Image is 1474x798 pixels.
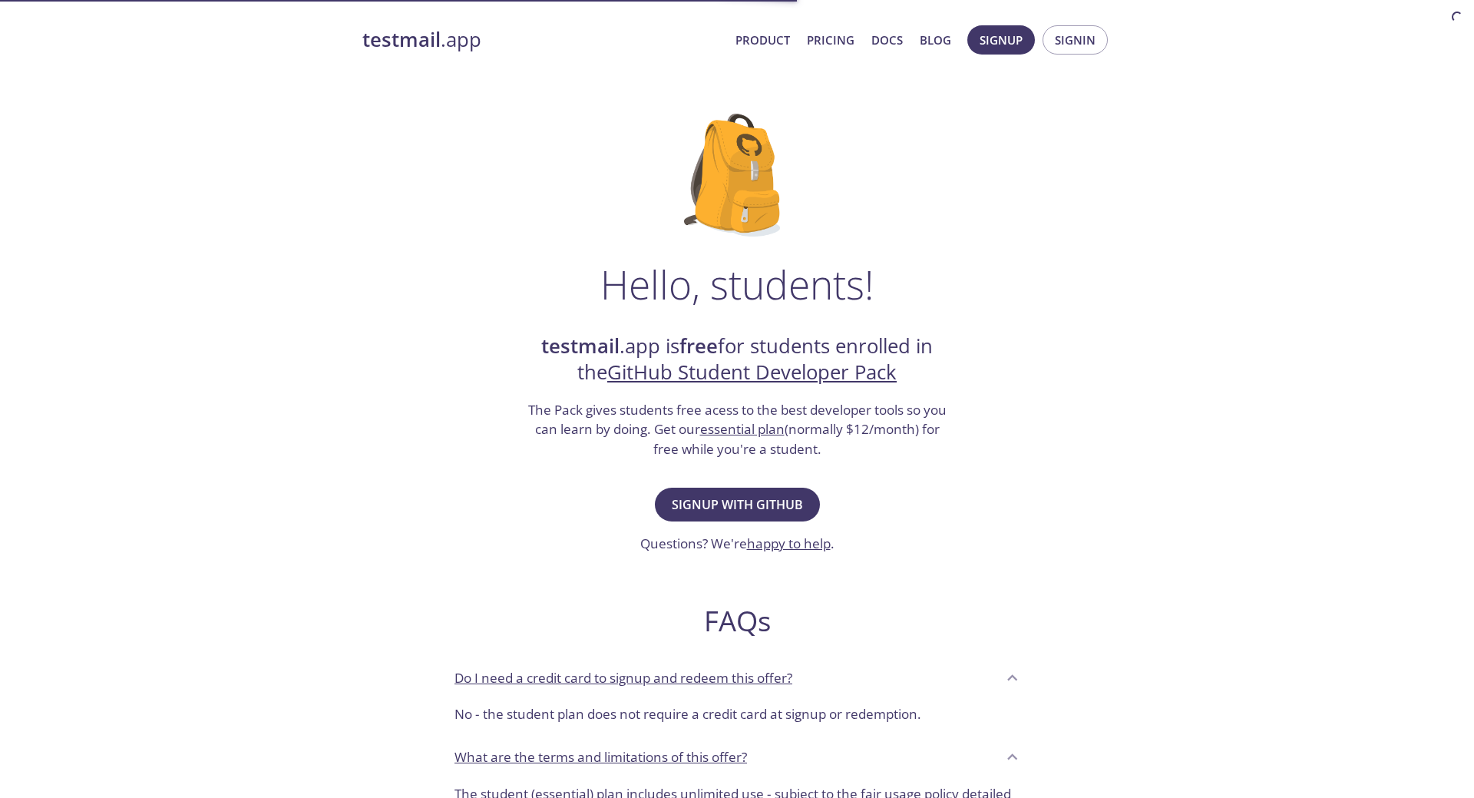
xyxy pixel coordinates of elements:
a: testmail.app [362,27,723,53]
a: Pricing [807,30,854,50]
img: github-student-backpack.png [684,114,791,237]
a: GitHub Student Developer Pack [607,359,897,386]
h3: The Pack gives students free acess to the best developer tools so you can learn by doing. Get our... [526,400,948,459]
button: Signin [1043,25,1108,55]
div: Do I need a credit card to signup and redeem this offer? [442,657,1032,698]
strong: free [679,333,718,359]
strong: testmail [362,26,441,53]
p: What are the terms and limitations of this offer? [454,747,747,767]
span: Signup [980,30,1023,50]
a: Product [735,30,790,50]
span: Signin [1055,30,1096,50]
a: essential plan [700,420,785,438]
h3: Questions? We're . [640,534,834,554]
p: No - the student plan does not require a credit card at signup or redemption. [454,704,1020,724]
a: Docs [871,30,903,50]
h1: Hello, students! [600,261,874,307]
a: Blog [920,30,951,50]
a: happy to help [747,535,831,552]
h2: .app is for students enrolled in the [526,333,948,386]
strong: testmail [541,333,620,359]
button: Signup with GitHub [655,488,820,522]
p: Do I need a credit card to signup and redeem this offer? [454,668,792,688]
span: Signup with GitHub [672,494,803,515]
h2: FAQs [442,604,1032,638]
div: What are the terms and limitations of this offer? [442,737,1032,778]
div: Do I need a credit card to signup and redeem this offer? [442,698,1032,737]
button: Signup [967,25,1035,55]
